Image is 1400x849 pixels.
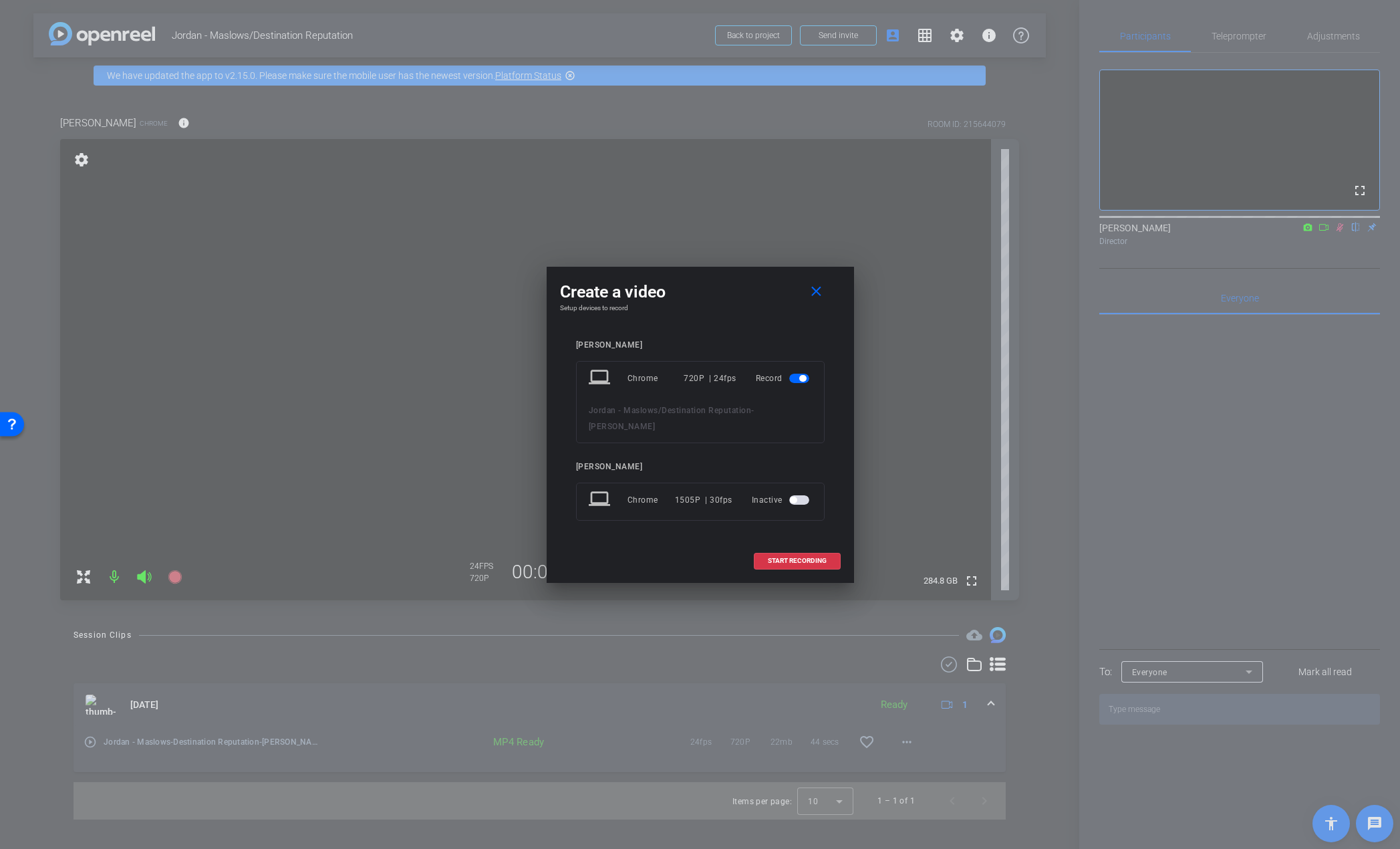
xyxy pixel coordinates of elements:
[560,304,841,312] h4: Setup devices to record
[589,406,752,415] span: Jordan - Maslows/Destination Reputation
[589,488,613,512] mat-icon: laptop
[751,406,754,415] span: -
[576,340,825,350] div: [PERSON_NAME]
[675,488,732,512] div: 1505P | 30fps
[752,488,812,512] div: Inactive
[589,366,613,390] mat-icon: laptop
[754,553,841,570] button: START RECORDING
[576,462,825,472] div: [PERSON_NAME]
[768,558,827,564] span: START RECORDING
[627,366,684,390] div: Chrome
[684,366,736,390] div: 720P | 24fps
[627,488,675,512] div: Chrome
[560,280,841,304] div: Create a video
[589,422,656,431] span: [PERSON_NAME]
[808,283,825,300] mat-icon: close
[756,366,812,390] div: Record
